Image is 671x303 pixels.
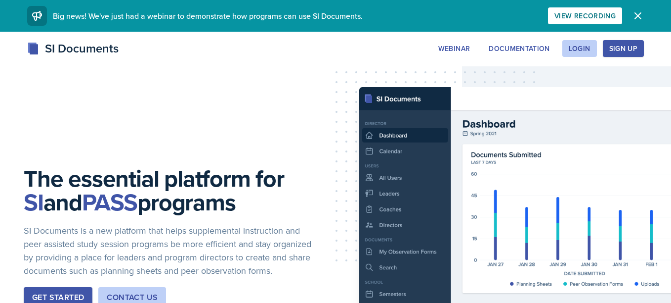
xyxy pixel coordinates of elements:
[438,45,470,52] div: Webinar
[554,12,616,20] div: View Recording
[53,10,363,21] span: Big news! We've just had a webinar to demonstrate how programs can use SI Documents.
[603,40,644,57] button: Sign Up
[609,45,637,52] div: Sign Up
[432,40,476,57] button: Webinar
[569,45,590,52] div: Login
[482,40,556,57] button: Documentation
[27,40,119,57] div: SI Documents
[562,40,597,57] button: Login
[548,7,622,24] button: View Recording
[489,45,550,52] div: Documentation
